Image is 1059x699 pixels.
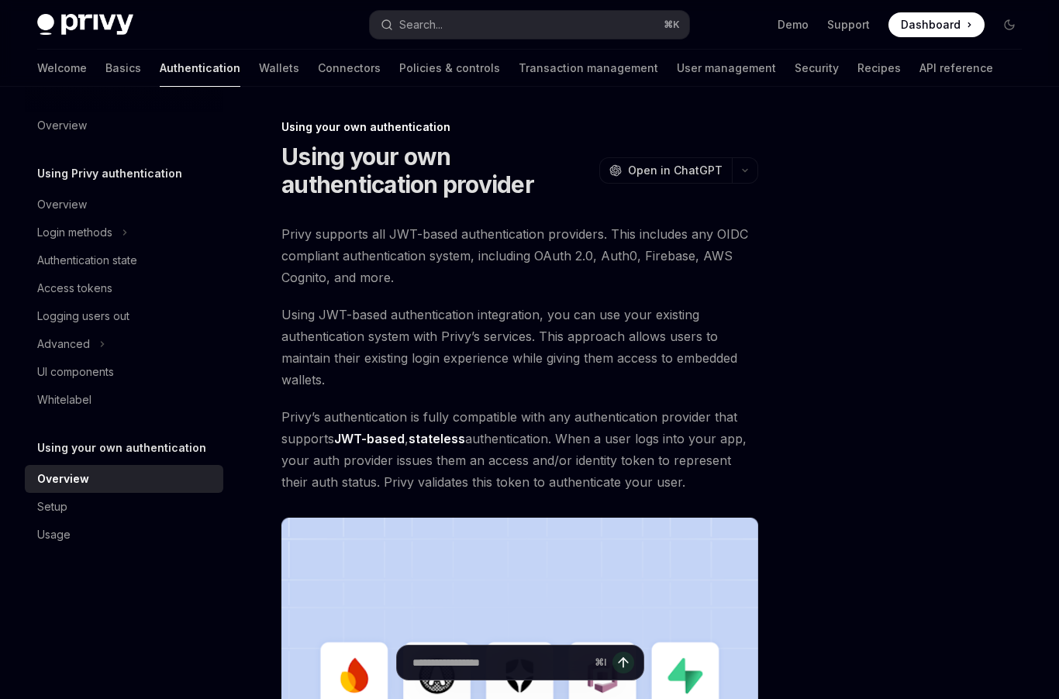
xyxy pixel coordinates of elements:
[599,157,732,184] button: Open in ChatGPT
[370,11,690,39] button: Open search
[259,50,299,87] a: Wallets
[37,50,87,87] a: Welcome
[37,195,87,214] div: Overview
[37,307,129,325] div: Logging users out
[888,12,985,37] a: Dashboard
[25,358,223,386] a: UI components
[677,50,776,87] a: User management
[612,652,634,673] button: Send message
[795,50,839,87] a: Security
[37,14,133,36] img: dark logo
[37,279,112,298] div: Access tokens
[281,304,758,391] span: Using JWT-based authentication integration, you can use your existing authentication system with ...
[919,50,993,87] a: API reference
[409,431,465,447] a: stateless
[25,274,223,302] a: Access tokens
[25,246,223,274] a: Authentication state
[399,50,500,87] a: Policies & controls
[412,646,588,680] input: Ask a question...
[37,391,91,409] div: Whitelabel
[37,164,182,183] h5: Using Privy authentication
[281,223,758,288] span: Privy supports all JWT-based authentication providers. This includes any OIDC compliant authentic...
[281,406,758,493] span: Privy’s authentication is fully compatible with any authentication provider that supports , authe...
[827,17,870,33] a: Support
[334,431,405,447] a: JWT-based
[37,223,112,242] div: Login methods
[778,17,809,33] a: Demo
[281,119,758,135] div: Using your own authentication
[105,50,141,87] a: Basics
[37,116,87,135] div: Overview
[25,330,223,358] button: Toggle Advanced section
[25,219,223,246] button: Toggle Login methods section
[628,163,723,178] span: Open in ChatGPT
[25,302,223,330] a: Logging users out
[519,50,658,87] a: Transaction management
[25,112,223,139] a: Overview
[160,50,240,87] a: Authentication
[997,12,1022,37] button: Toggle dark mode
[37,525,71,544] div: Usage
[25,465,223,493] a: Overview
[25,386,223,414] a: Whitelabel
[399,15,443,34] div: Search...
[37,335,90,353] div: Advanced
[25,493,223,521] a: Setup
[37,498,67,516] div: Setup
[857,50,901,87] a: Recipes
[37,470,89,488] div: Overview
[37,251,137,270] div: Authentication state
[901,17,961,33] span: Dashboard
[281,143,593,198] h1: Using your own authentication provider
[318,50,381,87] a: Connectors
[25,191,223,219] a: Overview
[664,19,680,31] span: ⌘ K
[25,521,223,549] a: Usage
[37,363,114,381] div: UI components
[37,439,206,457] h5: Using your own authentication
